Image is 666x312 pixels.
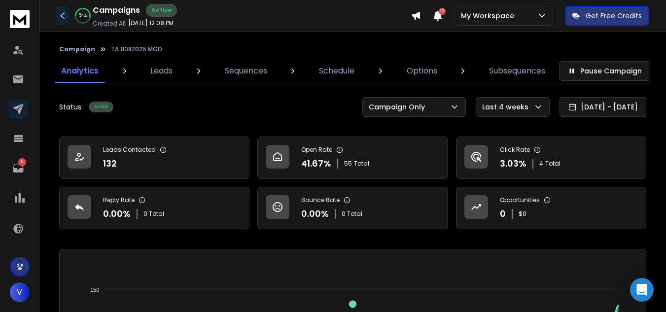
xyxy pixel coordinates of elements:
[79,13,87,19] p: 54 %
[225,65,267,77] p: Sequences
[59,102,83,112] p: Status:
[103,146,156,154] p: Leads Contacted
[103,207,131,221] p: 0.00 %
[560,97,646,117] button: [DATE] - [DATE]
[219,59,273,83] a: Sequences
[93,20,126,28] p: Created At:
[319,65,354,77] p: Schedule
[439,8,446,15] span: 12
[401,59,443,83] a: Options
[500,207,506,221] p: 0
[8,158,28,178] a: 5
[519,210,526,218] p: $ 0
[10,282,30,302] button: V
[483,59,551,83] a: Subsequences
[630,278,654,302] div: Open Intercom Messenger
[257,187,448,229] a: Bounce Rate0.00%0 Total
[301,196,340,204] p: Bounce Rate
[539,160,543,168] span: 4
[10,10,30,28] img: logo
[354,160,369,168] span: Total
[55,59,105,83] a: Analytics
[128,19,174,27] p: [DATE] 12:08 PM
[565,6,649,26] button: Get Free Credits
[461,11,518,21] p: My Workspace
[545,160,561,168] span: Total
[59,187,249,229] a: Reply Rate0.00%0 Total
[559,61,650,81] button: Pause Campaign
[150,65,173,77] p: Leads
[456,137,646,179] a: Click Rate3.03%4Total
[18,158,26,166] p: 5
[144,59,178,83] a: Leads
[500,196,540,204] p: Opportunities
[407,65,437,77] p: Options
[103,196,135,204] p: Reply Rate
[143,210,164,218] p: 0 Total
[500,146,530,154] p: Click Rate
[586,11,642,21] p: Get Free Credits
[59,45,95,53] button: Campaign
[146,4,177,17] div: Active
[257,137,448,179] a: Open Rate41.67%55Total
[301,157,331,171] p: 41.67 %
[313,59,360,83] a: Schedule
[301,207,329,221] p: 0.00 %
[342,210,362,218] p: 0 Total
[456,187,646,229] a: Opportunities0$0
[111,45,162,53] p: TA 11082025 MGD
[59,137,249,179] a: Leads Contacted132
[90,287,99,293] tspan: 150
[344,160,352,168] span: 55
[500,157,526,171] p: 3.03 %
[369,102,429,112] p: Campaign Only
[489,65,545,77] p: Subsequences
[61,65,99,77] p: Analytics
[89,102,113,112] div: Active
[301,146,332,154] p: Open Rate
[103,157,117,171] p: 132
[93,4,140,16] h1: Campaigns
[482,102,532,112] p: Last 4 weeks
